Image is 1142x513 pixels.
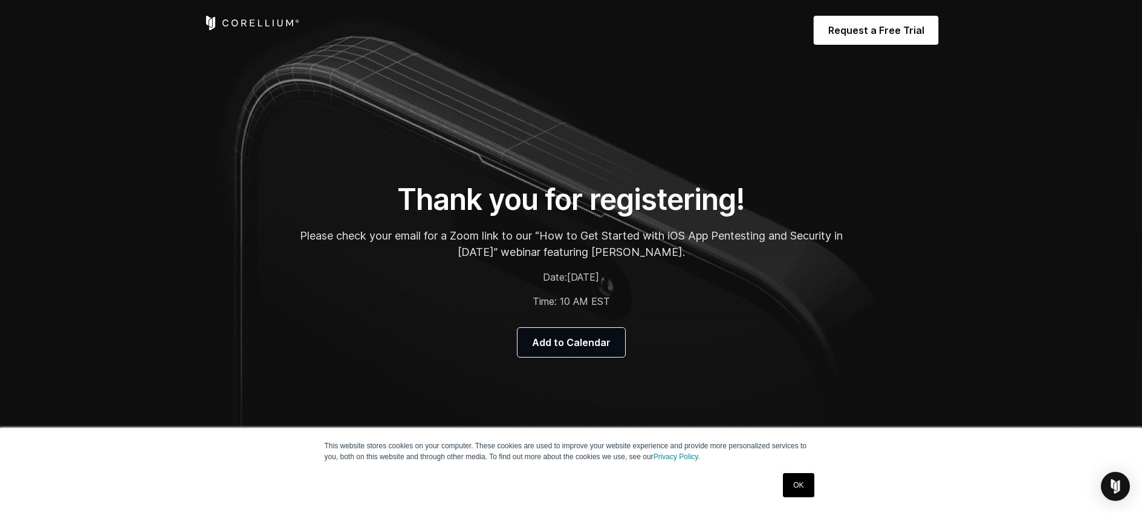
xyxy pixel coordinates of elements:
span: Request a Free Trial [828,23,924,38]
a: Add to Calendar [517,328,625,357]
h1: Thank you for registering! [299,181,843,218]
a: OK [783,473,814,497]
a: Corellium Home [204,16,300,30]
p: Date: [299,270,843,284]
a: Privacy Policy. [654,453,700,461]
div: Open Intercom Messenger [1101,472,1130,501]
span: [DATE] [567,271,599,283]
p: Time: 10 AM EST [299,294,843,309]
p: This website stores cookies on your computer. These cookies are used to improve your website expe... [325,440,818,462]
a: Request a Free Trial [814,16,939,45]
span: Add to Calendar [532,335,611,350]
p: Please check your email for a Zoom link to our “How to Get Started with iOS App Pentesting and Se... [299,227,843,260]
